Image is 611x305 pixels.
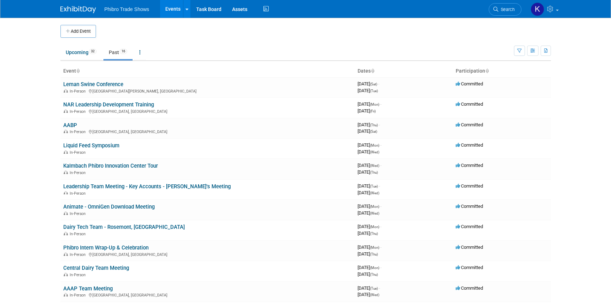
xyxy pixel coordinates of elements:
a: Past16 [103,46,133,59]
span: Committed [456,244,483,250]
span: [DATE] [358,231,378,236]
span: - [380,142,381,148]
span: (Wed) [370,293,379,297]
a: Animate - OmniGen Download Meeting [63,204,155,210]
div: [GEOGRAPHIC_DATA], [GEOGRAPHIC_DATA] [63,292,352,298]
a: Phibro Intern Wrap-Up & Celebration [63,244,149,251]
a: Search [489,3,521,16]
span: In-Person [70,170,88,175]
span: (Wed) [370,164,379,168]
span: (Mon) [370,225,379,229]
span: Committed [456,204,483,209]
span: 32 [89,49,97,54]
span: [DATE] [358,224,381,229]
span: [DATE] [358,265,381,270]
a: Central Dairy Team Meeting [63,265,129,271]
span: Committed [456,285,483,291]
div: [GEOGRAPHIC_DATA], [GEOGRAPHIC_DATA] [63,128,352,134]
span: Committed [456,101,483,107]
span: [DATE] [358,108,376,114]
span: In-Person [70,232,88,236]
a: Kalmbach Phibro Innovation Center Tour [63,163,158,169]
span: - [379,122,380,127]
span: (Mon) [370,266,379,270]
span: In-Person [70,211,88,216]
span: Committed [456,265,483,270]
span: Committed [456,142,483,148]
span: (Tue) [370,286,378,290]
span: Search [498,7,515,12]
span: In-Person [70,191,88,196]
span: (Sat) [370,130,377,133]
span: Phibro Trade Shows [104,6,149,12]
span: - [380,265,381,270]
a: AABP [63,122,77,128]
span: Committed [456,183,483,189]
span: (Wed) [370,211,379,215]
span: In-Person [70,89,88,94]
span: (Fri) [370,109,376,113]
span: (Thu) [370,123,378,127]
span: Committed [456,122,483,127]
a: Upcoming32 [60,46,102,59]
span: (Thu) [370,273,378,277]
span: [DATE] [358,204,381,209]
span: - [380,244,381,250]
span: [DATE] [358,244,381,250]
span: [DATE] [358,88,378,93]
span: Committed [456,81,483,86]
img: In-Person Event [64,211,68,215]
span: [DATE] [358,183,380,189]
span: Committed [456,224,483,229]
span: [DATE] [358,169,378,175]
a: AAAP Team Meeting [63,285,113,292]
span: [DATE] [358,142,381,148]
span: (Sat) [370,82,377,86]
span: [DATE] [358,149,379,154]
th: Dates [355,65,453,77]
span: [DATE] [358,272,378,277]
img: ExhibitDay [60,6,96,13]
span: 16 [119,49,127,54]
span: In-Person [70,252,88,257]
div: [GEOGRAPHIC_DATA][PERSON_NAME], [GEOGRAPHIC_DATA] [63,88,352,94]
a: Sort by Start Date [371,68,374,74]
span: - [379,183,380,189]
img: In-Person Event [64,109,68,113]
span: (Tue) [370,184,378,188]
span: Committed [456,163,483,168]
span: - [380,163,381,168]
th: Participation [453,65,551,77]
a: Liquid Feed Symposium [63,142,119,149]
span: [DATE] [358,210,379,216]
span: [DATE] [358,190,379,195]
img: In-Person Event [64,150,68,154]
div: [GEOGRAPHIC_DATA], [GEOGRAPHIC_DATA] [63,251,352,257]
img: In-Person Event [64,89,68,93]
div: [GEOGRAPHIC_DATA], [GEOGRAPHIC_DATA] [63,108,352,114]
span: (Wed) [370,150,379,154]
a: NAR Leadership Development Training [63,101,154,108]
span: [DATE] [358,251,378,257]
img: In-Person Event [64,130,68,133]
span: - [378,81,379,86]
span: [DATE] [358,292,379,297]
a: Dairy Tech Team - Rosemont, [GEOGRAPHIC_DATA] [63,224,185,230]
img: In-Person Event [64,170,68,174]
span: In-Person [70,273,88,277]
span: - [380,224,381,229]
span: (Mon) [370,246,379,249]
a: Sort by Participation Type [485,68,489,74]
span: (Thu) [370,170,378,174]
span: (Wed) [370,191,379,195]
img: Karol Ehmen [531,2,544,16]
a: Leadership Team Meeting - Key Accounts - [PERSON_NAME]'s Meeting [63,183,231,190]
img: In-Person Event [64,232,68,235]
th: Event [60,65,355,77]
span: - [380,204,381,209]
span: In-Person [70,293,88,298]
span: [DATE] [358,122,380,127]
span: [DATE] [358,101,381,107]
span: In-Person [70,150,88,155]
span: In-Person [70,109,88,114]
